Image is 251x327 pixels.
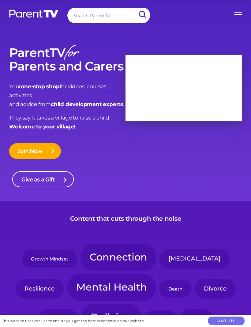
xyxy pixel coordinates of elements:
[22,250,77,268] a: Growth Mindset
[9,46,125,73] h1: ParentTV Parents and Carers
[195,279,236,298] a: Divorce
[9,143,61,159] a: Join Now
[9,9,59,18] img: parenttv-logo-white.4c85aaf.svg
[12,171,74,187] a: Give as a Gift
[9,124,75,130] strong: Welcome to your village!
[159,280,192,298] a: Death
[9,82,125,109] p: Your for videos, courses, activities and advice from .
[70,215,181,222] h3: Content that cuts through the noise
[81,244,156,271] a: Connection
[51,101,123,107] strong: child development experts
[2,318,144,324] div: This website uses cookies to ensure you get the best experience on our website.
[65,41,78,67] em: for
[21,83,59,89] strong: one-stop shop
[159,249,230,268] a: [MEDICAL_DATA]
[134,8,150,21] input: Submit
[208,317,245,325] button: Got it!
[67,8,150,23] input: Search ParentTV
[67,274,156,301] a: Mental Health
[15,279,64,298] a: Resilience
[9,113,125,131] p: They say it takes a village to raise a child.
